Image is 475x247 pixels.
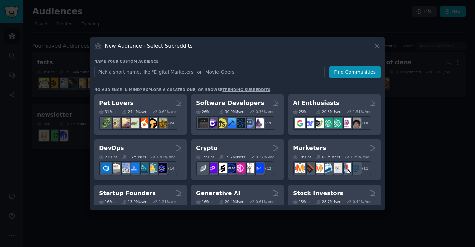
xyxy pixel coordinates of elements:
img: web3 [226,163,236,173]
div: 1.7M Users [122,155,146,159]
img: ArtificalIntelligence [350,118,361,128]
img: chatgpt_prompts_ [332,118,342,128]
h2: Generative AI [196,189,240,197]
img: AWS_Certified_Experts [110,163,120,173]
div: 19 Sub s [196,155,214,159]
div: 24.4M Users [122,109,148,114]
img: GoogleGeminiAI [295,118,305,128]
div: 18 Sub s [293,155,311,159]
img: chatgpt_promptDesign [323,118,333,128]
img: cockatiel [138,118,148,128]
h2: Marketers [293,144,326,152]
div: + 24 [164,116,177,130]
div: 20.4M Users [219,199,245,204]
img: 0xPolygon [207,163,217,173]
img: csharp [207,118,217,128]
div: + 18 [358,116,371,130]
div: 31 Sub s [99,109,117,114]
div: + 12 [261,161,274,175]
h2: Pet Lovers [99,99,134,107]
img: ethstaker [216,163,227,173]
img: PlatformEngineers [156,163,167,173]
div: 16 Sub s [196,199,214,204]
img: iOSProgramming [226,118,236,128]
button: Find Communities [329,66,381,78]
div: 20.8M Users [316,109,342,114]
div: 0.61 % /mo [256,199,274,204]
img: Docker_DevOps [119,163,130,173]
div: + 14 [164,161,177,175]
div: 13.9M Users [122,199,148,204]
div: 1.25 % /mo [351,155,369,159]
div: 0.27 % /mo [256,155,274,159]
img: reactnative [235,118,245,128]
div: 19.2M Users [219,155,245,159]
a: trending subreddits [222,88,270,92]
img: defiblockchain [235,163,245,173]
h2: Software Developers [196,99,264,107]
div: 1.51 % /mo [353,109,371,114]
img: Emailmarketing [323,163,333,173]
img: azuredevops [101,163,111,173]
div: 0.36 % /mo [256,109,274,114]
img: herpetology [101,118,111,128]
img: DeepSeek [304,118,314,128]
img: content_marketing [295,163,305,173]
h2: Startup Founders [99,189,156,197]
img: AskComputerScience [244,118,254,128]
h3: Name your custom audience [94,59,381,64]
div: 21 Sub s [99,155,117,159]
div: 1.81 % /mo [157,155,175,159]
div: 0.44 % /mo [353,199,371,204]
div: No audience in mind? Explore a curated one, or browse . [94,88,272,92]
input: Pick a short name, like "Digital Marketers" or "Movie-Goers" [94,66,325,78]
div: 28.7M Users [316,199,342,204]
h2: Crypto [196,144,218,152]
img: leopardgeckos [119,118,130,128]
img: OnlineMarketing [350,163,361,173]
div: + 19 [261,116,274,130]
div: + 11 [358,161,371,175]
img: ethfinance [198,163,208,173]
div: 26 Sub s [196,109,214,114]
div: 16 Sub s [99,199,117,204]
img: turtle [129,118,139,128]
h2: AI Enthusiasts [293,99,339,107]
h3: New Audience - Select Subreddits [105,42,193,49]
div: 15 Sub s [293,199,311,204]
img: OpenAIDev [341,118,351,128]
h2: Stock Investors [293,189,343,197]
img: AItoolsCatalog [313,118,324,128]
img: CryptoNews [244,163,254,173]
img: MarketingResearch [341,163,351,173]
img: googleads [332,163,342,173]
div: 6.6M Users [316,155,340,159]
img: defi_ [253,163,264,173]
img: DevOpsLinks [129,163,139,173]
h2: DevOps [99,144,124,152]
div: 0.62 % /mo [159,109,177,114]
img: aws_cdk [147,163,157,173]
div: 25 Sub s [293,109,311,114]
img: dogbreed [156,118,167,128]
img: ballpython [110,118,120,128]
img: bigseo [304,163,314,173]
img: elixir [253,118,264,128]
img: platformengineering [138,163,148,173]
img: learnjavascript [216,118,227,128]
img: software [198,118,208,128]
img: AskMarketing [313,163,324,173]
div: 1.21 % /mo [159,199,177,204]
div: 30.0M Users [219,109,245,114]
img: PetAdvice [147,118,157,128]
